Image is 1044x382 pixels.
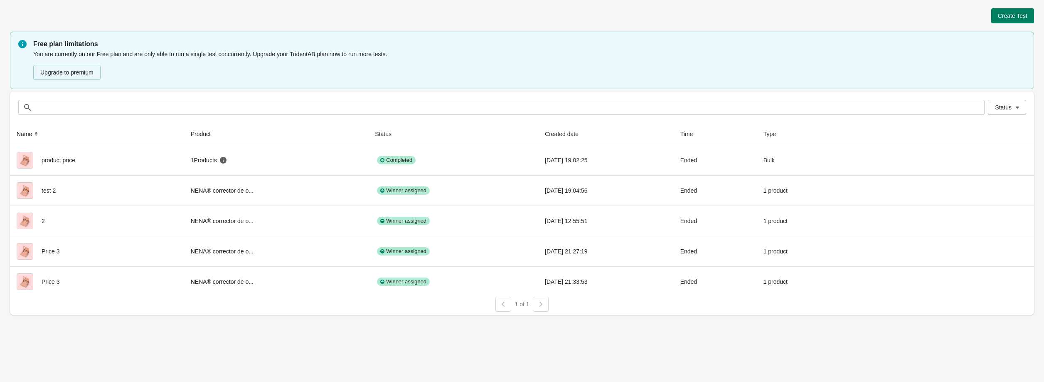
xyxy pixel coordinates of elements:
[763,243,841,260] div: 1 product
[377,217,430,225] div: Winner assigned
[680,273,750,290] div: Ended
[377,186,430,195] div: Winner assigned
[677,127,705,141] button: Time
[191,156,227,164] div: 1 Products
[377,278,430,286] div: Winner assigned
[42,248,60,255] span: Price 3
[545,243,667,260] div: [DATE] 21:27:19
[991,8,1034,23] button: Create Test
[187,127,222,141] button: Product
[191,273,362,290] div: NENA® corrector de o...
[42,278,60,285] span: Price 3
[995,104,1012,111] span: Status
[33,39,1026,49] p: Free plan limitations
[988,100,1026,115] button: Status
[680,213,750,229] div: Ended
[33,49,1026,81] div: You are currently on our Free plan and are only able to run a single test concurrently. Upgrade y...
[998,12,1027,19] span: Create Test
[191,243,362,260] div: NENA® corrector de o...
[763,273,841,290] div: 1 product
[763,213,841,229] div: 1 product
[13,127,44,141] button: Name
[377,156,416,164] div: Completed
[680,243,750,260] div: Ended
[760,127,788,141] button: Type
[42,187,56,194] span: test 2
[763,182,841,199] div: 1 product
[372,127,403,141] button: Status
[42,157,75,164] span: product price
[545,273,667,290] div: [DATE] 21:33:53
[377,247,430,255] div: Winner assigned
[763,152,841,169] div: Bulk
[191,182,362,199] div: NENA® corrector de o...
[545,152,667,169] div: [DATE] 19:02:25
[545,182,667,199] div: [DATE] 19:04:56
[42,218,45,224] span: 2
[33,65,101,80] button: Upgrade to premium
[191,213,362,229] div: NENA® corrector de o...
[545,213,667,229] div: [DATE] 12:55:51
[680,182,750,199] div: Ended
[542,127,590,141] button: Created date
[515,301,529,308] span: 1 of 1
[680,152,750,169] div: Ended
